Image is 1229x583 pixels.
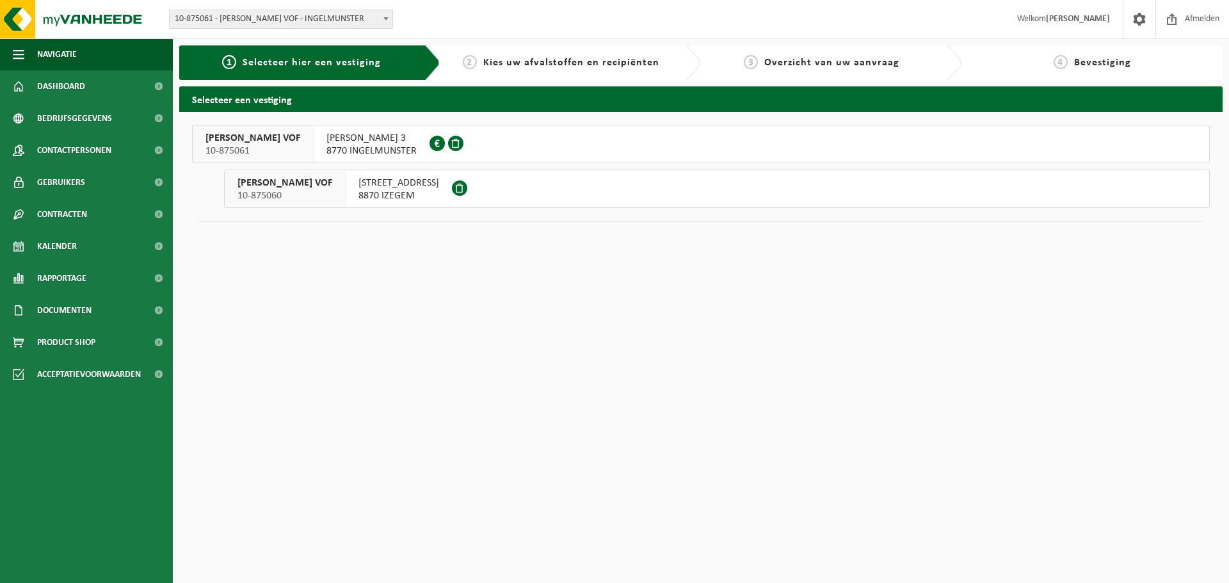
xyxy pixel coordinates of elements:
span: 3 [744,55,758,69]
span: Acceptatievoorwaarden [37,358,141,390]
span: 10-875061 - CHRISTOF DEGROOTE VOF - INGELMUNSTER [169,10,393,29]
span: Gebruikers [37,166,85,198]
button: [PERSON_NAME] VOF 10-875061 [PERSON_NAME] 38770 INGELMUNSTER [192,125,1210,163]
span: 8870 IZEGEM [358,189,439,202]
span: Documenten [37,294,92,326]
strong: [PERSON_NAME] [1046,14,1110,24]
span: Navigatie [37,38,77,70]
span: Kalender [37,230,77,262]
span: [PERSON_NAME] 3 [326,132,417,145]
span: Bevestiging [1074,58,1131,68]
span: 10-875061 [205,145,300,157]
span: Contracten [37,198,87,230]
span: 10-875061 - CHRISTOF DEGROOTE VOF - INGELMUNSTER [170,10,392,28]
span: 1 [222,55,236,69]
span: [PERSON_NAME] VOF [205,132,300,145]
h2: Selecteer een vestiging [179,86,1223,111]
span: [STREET_ADDRESS] [358,177,439,189]
span: Contactpersonen [37,134,111,166]
span: Bedrijfsgegevens [37,102,112,134]
span: Product Shop [37,326,95,358]
span: Kies uw afvalstoffen en recipiënten [483,58,659,68]
button: [PERSON_NAME] VOF 10-875060 [STREET_ADDRESS]8870 IZEGEM [224,170,1210,208]
span: Dashboard [37,70,85,102]
span: [PERSON_NAME] VOF [237,177,332,189]
span: Rapportage [37,262,86,294]
span: Overzicht van uw aanvraag [764,58,899,68]
span: 4 [1054,55,1068,69]
span: Selecteer hier een vestiging [243,58,381,68]
span: 10-875060 [237,189,332,202]
span: 8770 INGELMUNSTER [326,145,417,157]
span: 2 [463,55,477,69]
